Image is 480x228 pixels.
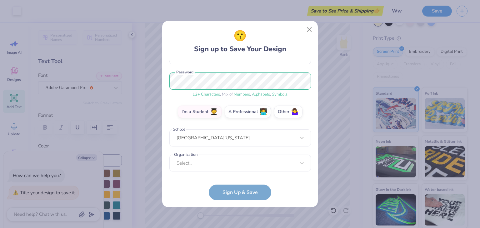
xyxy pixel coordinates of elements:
[303,24,315,36] button: Close
[192,92,220,97] span: 12 + Characters
[233,28,247,44] span: 😗
[291,108,299,116] span: 🤷‍♀️
[172,126,186,132] label: School
[274,106,302,118] label: Other
[210,108,218,116] span: 🧑‍🎓
[252,92,270,97] span: Alphabets
[225,106,271,118] label: A Professional
[178,106,222,118] label: I'm a Student
[259,108,267,116] span: 👩‍💻
[194,28,286,54] div: Sign up to Save Your Design
[272,92,287,97] span: Symbols
[173,151,198,157] label: Organization
[234,92,250,97] span: Numbers
[169,92,311,98] div: , Mix of , ,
